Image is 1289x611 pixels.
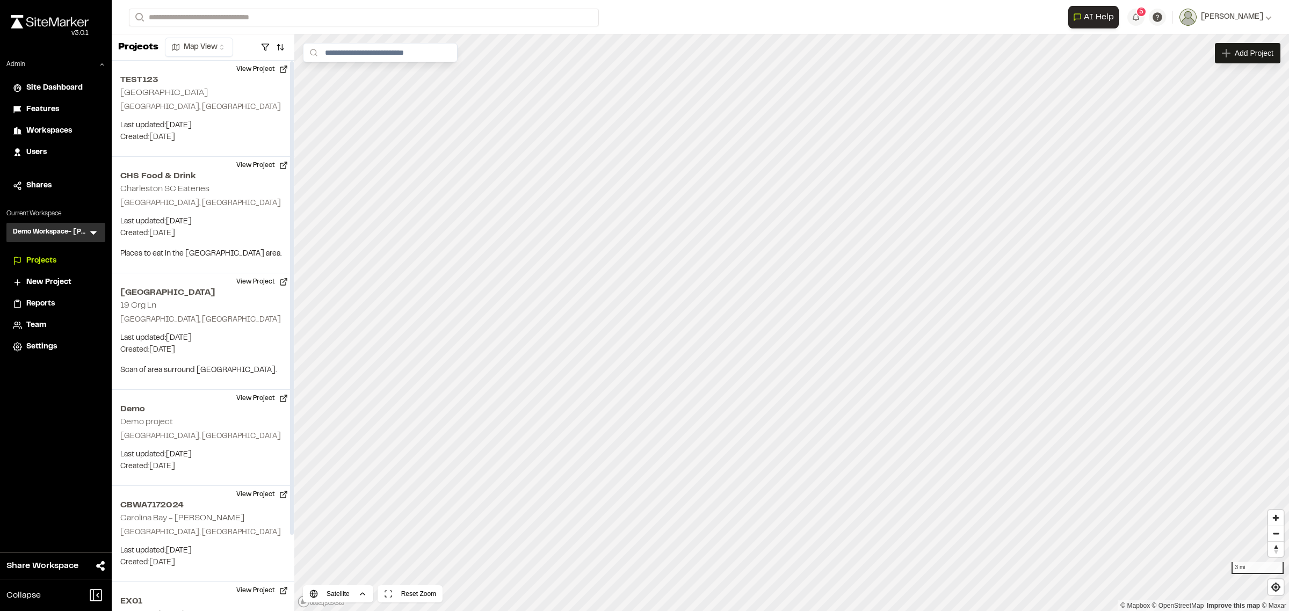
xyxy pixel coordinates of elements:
[120,527,286,539] p: [GEOGRAPHIC_DATA], [GEOGRAPHIC_DATA]
[1232,562,1284,574] div: 3 mi
[11,15,89,28] img: rebrand.png
[120,170,286,183] h2: CHS Food & Drink
[230,486,294,503] button: View Project
[1268,579,1284,595] button: Find my location
[13,319,99,331] a: Team
[1120,602,1150,609] a: Mapbox
[230,390,294,407] button: View Project
[120,216,286,228] p: Last updated: [DATE]
[26,255,56,267] span: Projects
[120,461,286,472] p: Created: [DATE]
[230,157,294,174] button: View Project
[120,286,286,299] h2: [GEOGRAPHIC_DATA]
[378,585,443,602] button: Reset Zoom
[13,180,99,192] a: Shares
[298,595,345,608] a: Mapbox logo
[120,365,286,376] p: Scan of area surround [GEOGRAPHIC_DATA].
[120,418,173,426] h2: Demo project
[120,74,286,86] h2: TEST123
[1207,602,1260,609] a: Map feedback
[1068,6,1123,28] div: Open AI Assistant
[13,277,99,288] a: New Project
[120,198,286,209] p: [GEOGRAPHIC_DATA], [GEOGRAPHIC_DATA]
[1084,11,1114,24] span: AI Help
[230,61,294,78] button: View Project
[13,341,99,353] a: Settings
[13,82,99,94] a: Site Dashboard
[26,82,83,94] span: Site Dashboard
[230,582,294,599] button: View Project
[11,28,89,38] div: Oh geez...please don't...
[120,449,286,461] p: Last updated: [DATE]
[120,431,286,442] p: [GEOGRAPHIC_DATA], [GEOGRAPHIC_DATA]
[6,209,105,219] p: Current Workspace
[13,255,99,267] a: Projects
[1179,9,1197,26] img: User
[120,89,208,97] h2: [GEOGRAPHIC_DATA]
[120,344,286,356] p: Created: [DATE]
[1235,48,1273,59] span: Add Project
[120,302,156,309] h2: 19 Crg Ln
[1268,526,1284,541] button: Zoom out
[1152,602,1204,609] a: OpenStreetMap
[120,248,286,260] p: Places to eat in the [GEOGRAPHIC_DATA] area.
[120,132,286,143] p: Created: [DATE]
[13,147,99,158] a: Users
[120,228,286,239] p: Created: [DATE]
[120,332,286,344] p: Last updated: [DATE]
[1268,541,1284,557] button: Reset bearing to north
[6,559,78,572] span: Share Workspace
[1179,9,1272,26] button: [PERSON_NAME]
[120,101,286,113] p: [GEOGRAPHIC_DATA], [GEOGRAPHIC_DATA]
[120,120,286,132] p: Last updated: [DATE]
[230,273,294,290] button: View Project
[1262,602,1286,609] a: Maxar
[120,499,286,512] h2: CBWA7172024
[118,40,158,55] p: Projects
[120,314,286,326] p: [GEOGRAPHIC_DATA], [GEOGRAPHIC_DATA]
[26,319,46,331] span: Team
[120,557,286,569] p: Created: [DATE]
[26,277,71,288] span: New Project
[6,60,25,69] p: Admin
[13,298,99,310] a: Reports
[1139,7,1143,17] span: 5
[26,104,59,115] span: Features
[13,104,99,115] a: Features
[1268,510,1284,526] button: Zoom in
[120,403,286,416] h2: Demo
[26,147,47,158] span: Users
[120,595,286,608] h2: EX01
[13,227,88,238] h3: Demo Workspace- [PERSON_NAME]
[26,298,55,310] span: Reports
[26,125,72,137] span: Workspaces
[303,585,373,602] button: Satellite
[1201,11,1263,23] span: [PERSON_NAME]
[26,180,52,192] span: Shares
[129,9,148,26] button: Search
[1068,6,1119,28] button: Open AI Assistant
[26,341,57,353] span: Settings
[120,514,244,522] h2: Carolina Bay - [PERSON_NAME]
[120,545,286,557] p: Last updated: [DATE]
[120,185,209,193] h2: Charleston SC Eateries
[1268,542,1284,557] span: Reset bearing to north
[6,589,41,602] span: Collapse
[1127,9,1145,26] button: 5
[13,125,99,137] a: Workspaces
